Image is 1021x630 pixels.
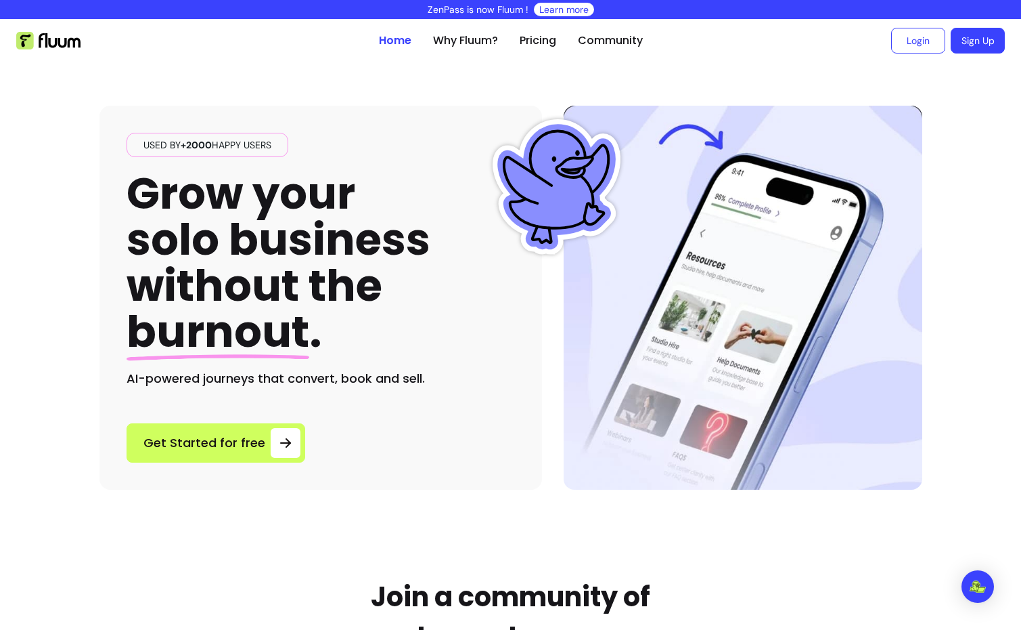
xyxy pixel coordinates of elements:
h2: AI-powered journeys that convert, book and sell. [127,369,515,388]
span: +2000 [181,139,212,151]
span: burnout [127,301,309,362]
a: Sign Up [951,28,1005,54]
span: Used by happy users [138,138,277,152]
a: Pricing [520,33,556,49]
img: Hero [564,106,922,490]
span: Get Started for free [143,434,265,453]
img: Fluum Duck sticker [489,119,625,255]
a: Login [891,28,945,54]
a: Why Fluum? [433,33,498,49]
p: ZenPass is now Fluum ! [428,3,528,16]
a: Learn more [539,3,589,16]
img: Fluum Logo [16,32,81,49]
div: Open Intercom Messenger [961,570,994,603]
a: Get Started for free [127,423,305,463]
h1: Grow your solo business without the . [127,171,430,356]
a: Home [379,33,411,49]
a: Community [578,33,643,49]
